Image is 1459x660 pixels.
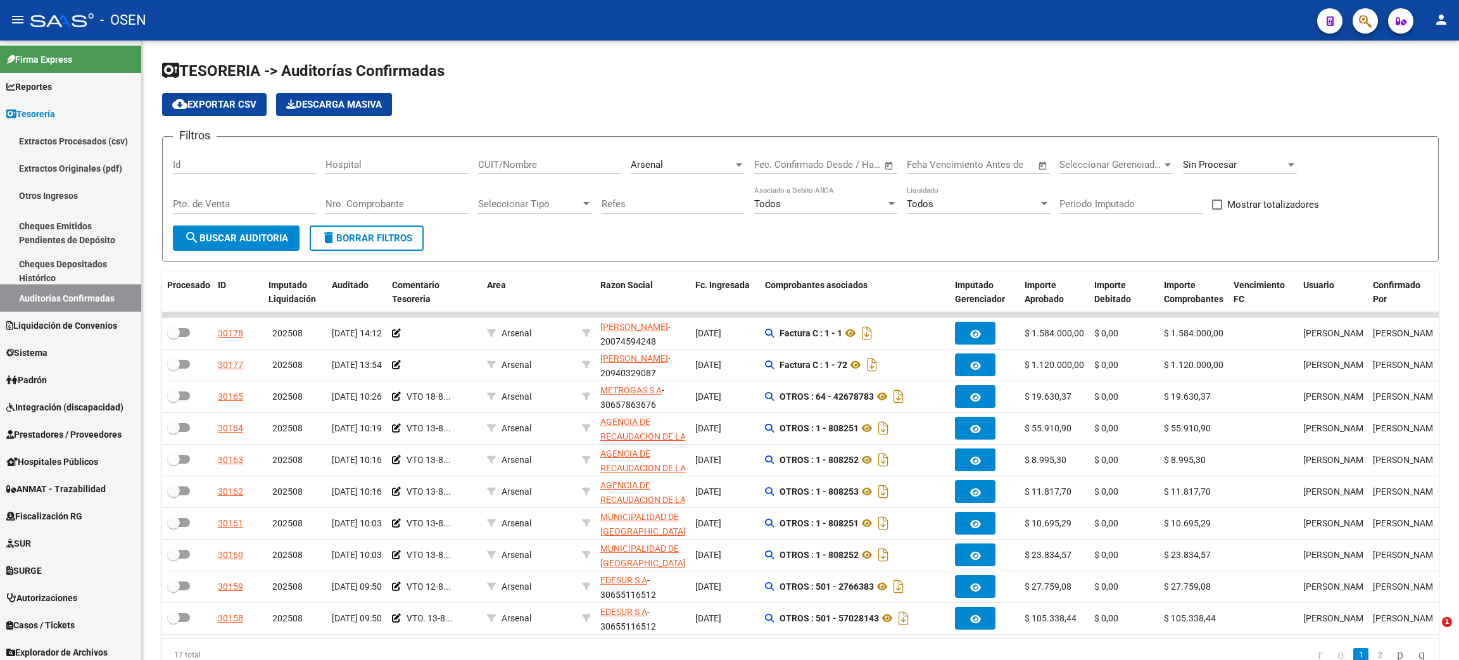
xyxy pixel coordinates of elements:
[332,455,382,465] span: [DATE] 10:16
[1303,581,1371,592] span: [PERSON_NAME]
[172,96,187,111] mat-icon: cloud_download
[1094,486,1118,497] span: $ 0,00
[482,272,577,314] datatable-header-cell: Area
[600,383,685,410] div: - 30657863676
[780,518,859,528] strong: OTROS : 1 - 808251
[268,280,316,305] span: Imputado Liquidación
[478,198,581,210] span: Seleccionar Tipo
[875,450,892,470] i: Descargar documento
[502,486,531,497] span: Arsenal
[1373,486,1441,497] span: [PERSON_NAME]
[1025,455,1066,465] span: $ 8.995,30
[162,272,213,314] datatable-header-cell: Procesado
[760,272,950,314] datatable-header-cell: Comprobantes asociados
[695,280,750,290] span: Fc. Ingresada
[218,548,243,562] div: 30160
[1025,280,1064,305] span: Importe Aprobado
[1025,328,1084,338] span: $ 1.584.000,00
[1373,518,1441,528] span: [PERSON_NAME]
[502,455,531,465] span: Arsenal
[6,564,42,578] span: SURGE
[1303,328,1371,338] span: [PERSON_NAME]
[1164,423,1211,433] span: $ 55.910,90
[864,355,880,375] i: Descargar documento
[100,6,146,34] span: - OSEN
[600,385,662,395] span: METROGAS S A
[1159,272,1228,314] datatable-header-cell: Importe Comprobantes
[890,386,907,407] i: Descargar documento
[780,455,859,465] strong: OTROS : 1 - 808252
[754,198,781,210] span: Todos
[272,360,303,370] span: 202508
[1164,613,1216,623] span: $ 105.338,44
[6,482,106,496] span: ANMAT - Trazabilidad
[1089,272,1159,314] datatable-header-cell: Importe Debitado
[1303,423,1371,433] span: [PERSON_NAME]
[332,360,382,370] span: [DATE] 13:54
[407,550,451,560] span: VTO 13-8...
[1094,328,1118,338] span: $ 0,00
[1036,158,1051,173] button: Open calendar
[502,518,531,528] span: Arsenal
[173,127,217,144] h3: Filtros
[600,480,686,533] span: AGENCIA DE RECAUDACION DE LA PROVINCIA DE [GEOGRAPHIC_DATA]
[332,613,382,623] span: [DATE] 09:50
[1020,272,1089,314] datatable-header-cell: Importe Aprobado
[502,613,531,623] span: Arsenal
[1303,486,1371,497] span: [PERSON_NAME]
[780,423,859,433] strong: OTROS : 1 - 808251
[1025,423,1071,433] span: $ 55.910,90
[276,93,392,116] app-download-masive: Descarga masiva de comprobantes (adjuntos)
[1094,423,1118,433] span: $ 0,00
[1025,486,1071,497] span: $ 11.817,70
[407,581,451,592] span: VTO 12-8...
[695,518,721,528] span: [DATE]
[600,322,668,332] span: [PERSON_NAME]
[1303,518,1371,528] span: [PERSON_NAME]
[167,280,210,290] span: Procesado
[272,486,303,497] span: 202508
[1416,617,1446,647] iframe: Intercom live chat
[1373,360,1441,370] span: [PERSON_NAME]
[332,391,382,402] span: [DATE] 10:26
[1303,391,1371,402] span: [PERSON_NAME]
[162,62,445,80] span: TESORERIA -> Auditorías Confirmadas
[600,575,647,585] span: EDESUR S A
[780,328,842,338] strong: Factura C : 1 - 1
[502,391,531,402] span: Arsenal
[1373,280,1420,305] span: Confirmado Por
[6,645,108,659] span: Explorador de Archivos
[218,580,243,594] div: 30159
[162,93,267,116] button: Exportar CSV
[1164,518,1211,528] span: $ 10.695,29
[600,573,685,600] div: - 30655116512
[695,328,721,338] span: [DATE]
[1164,280,1223,305] span: Importe Comprobantes
[690,272,760,314] datatable-header-cell: Fc. Ingresada
[600,320,685,346] div: - 20074594248
[780,391,874,402] strong: OTROS : 64 - 42678783
[765,280,868,290] span: Comprobantes asociados
[502,360,531,370] span: Arsenal
[272,613,303,623] span: 202508
[218,358,243,372] div: 30177
[600,512,686,536] span: MUNICIPALIDAD DE [GEOGRAPHIC_DATA]
[6,455,98,469] span: Hospitales Públicos
[218,516,243,531] div: 30161
[1094,391,1118,402] span: $ 0,00
[218,453,243,467] div: 30163
[859,323,875,343] i: Descargar documento
[1227,197,1319,212] span: Mostrar totalizadores
[882,158,897,173] button: Open calendar
[1298,272,1368,314] datatable-header-cell: Usuario
[695,550,721,560] span: [DATE]
[780,360,847,370] strong: Factura C : 1 - 72
[332,581,382,592] span: [DATE] 09:50
[6,428,122,441] span: Prestadores / Proveedores
[1373,613,1441,623] span: [PERSON_NAME]
[780,486,859,497] strong: OTROS : 1 - 808253
[332,486,382,497] span: [DATE] 10:16
[6,53,72,67] span: Firma Express
[1373,550,1441,560] span: [PERSON_NAME]
[1164,550,1211,560] span: $ 23.834,57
